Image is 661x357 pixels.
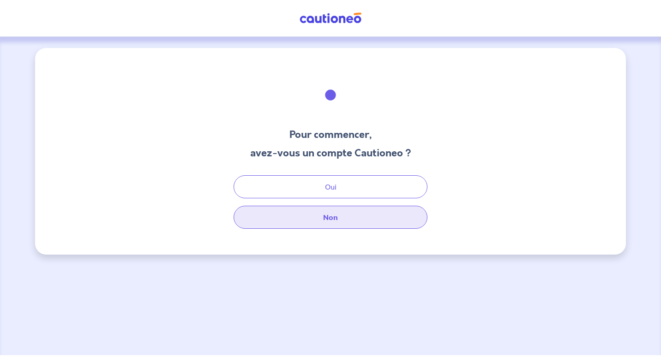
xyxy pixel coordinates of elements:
button: Oui [234,175,427,198]
img: illu_welcome.svg [306,70,355,120]
h3: Pour commencer, [250,127,411,142]
img: Cautioneo [296,12,365,24]
button: Non [234,206,427,229]
h3: avez-vous un compte Cautioneo ? [250,146,411,161]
